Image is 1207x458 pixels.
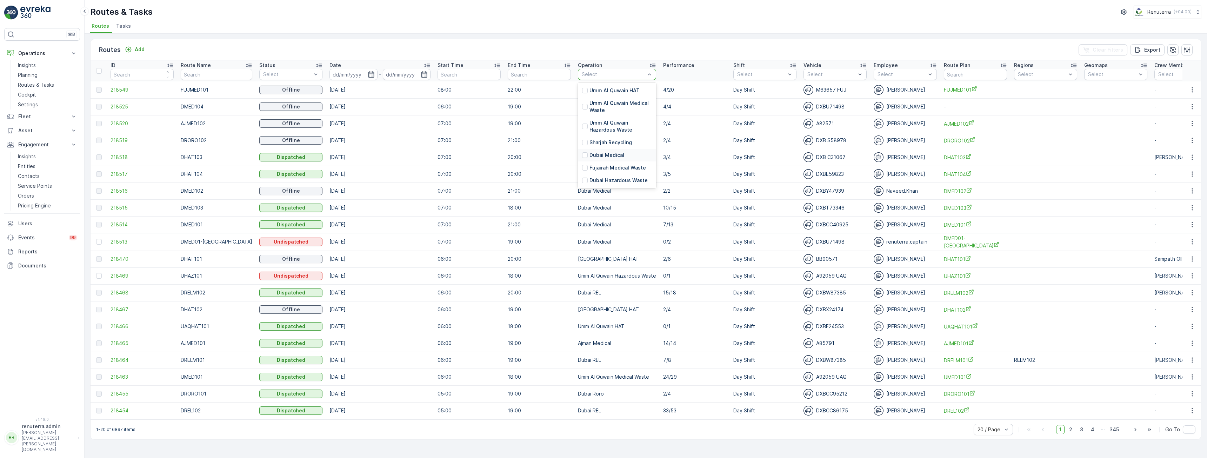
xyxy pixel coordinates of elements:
[282,137,300,144] p: Offline
[730,115,800,132] td: Day Shift
[1147,8,1171,15] p: Renuterra
[874,169,883,179] img: svg%3e
[111,154,174,161] span: 218518
[282,86,300,93] p: Offline
[660,199,730,216] td: 10/15
[803,321,813,331] img: svg%3e
[803,119,813,128] img: svg%3e
[504,166,574,182] td: 20:00
[111,306,174,313] span: 218467
[944,306,1007,313] span: DHAT102
[18,113,66,120] p: Fleet
[282,103,300,110] p: Offline
[944,272,1007,280] a: UHAZ101
[660,149,730,166] td: 3/4
[730,284,800,301] td: Day Shift
[18,81,54,88] p: Routes & Tasks
[326,301,434,318] td: [DATE]
[730,81,800,98] td: Day Shift
[803,186,813,196] img: svg%3e
[574,301,660,318] td: [GEOGRAPHIC_DATA] HAT
[803,102,813,112] img: svg%3e
[96,273,102,279] div: Toggle Row Selected
[177,284,256,301] td: DRELM102
[574,251,660,267] td: [GEOGRAPHIC_DATA] HAT
[177,166,256,182] td: DHAT104
[660,267,730,284] td: 0/1
[660,182,730,199] td: 2/2
[730,149,800,166] td: Day Shift
[874,220,883,230] img: svg%3e
[944,255,1007,263] a: DHAT101
[18,234,65,241] p: Events
[660,166,730,182] td: 3/5
[874,102,883,112] img: svg%3e
[326,132,434,149] td: [DATE]
[18,220,77,227] p: Users
[326,98,434,115] td: [DATE]
[4,245,80,259] a: Reports
[504,199,574,216] td: 18:00
[18,91,36,98] p: Cockpit
[660,284,730,301] td: 15/18
[111,272,174,279] span: 218469
[660,132,730,149] td: 2/4
[326,166,434,182] td: [DATE]
[434,149,504,166] td: 07:00
[803,271,813,281] img: svg%3e
[326,267,434,284] td: [DATE]
[111,238,174,245] a: 218513
[111,255,174,263] span: 218470
[434,233,504,251] td: 07:00
[326,352,434,369] td: [DATE]
[803,85,813,95] img: svg%3e
[574,267,660,284] td: Umm Al Quwain Hazardous Waste
[589,100,652,114] p: Umm Al Quwain Medical Waste
[574,216,660,233] td: Dubai Medical
[277,154,305,161] p: Dispatched
[504,284,574,301] td: 20:00
[944,137,1007,144] a: DRORO102
[111,86,174,93] a: 218549
[944,357,1007,364] a: DRELM101
[874,271,883,281] img: svg%3e
[730,352,800,369] td: Day Shift
[282,255,300,263] p: Offline
[589,87,640,94] p: Umm Al Quwain HAT
[177,115,256,132] td: AJMED102
[177,216,256,233] td: DMED101
[111,171,174,178] span: 218517
[434,284,504,301] td: 06:00
[504,318,574,335] td: 18:00
[874,355,883,365] img: svg%3e
[326,335,434,352] td: [DATE]
[504,216,574,233] td: 21:00
[434,301,504,318] td: 06:00
[1144,46,1160,53] p: Export
[1134,8,1145,16] img: Screenshot_2024-07-26_at_13.33.01.png
[944,204,1007,212] a: DMED103
[730,301,800,318] td: Day Shift
[277,204,305,211] p: Dispatched
[944,69,1007,80] input: Search
[944,171,1007,178] a: DHAT104
[18,202,51,209] p: Pricing Engine
[326,182,434,199] td: [DATE]
[730,216,800,233] td: Day Shift
[944,86,1007,93] a: FUJMED101
[18,192,34,199] p: Orders
[874,119,883,128] img: svg%3e
[574,115,660,132] td: Ajman Medical
[434,166,504,182] td: 07:00
[660,301,730,318] td: 2/4
[660,233,730,251] td: 0/2
[111,204,174,211] a: 218515
[326,199,434,216] td: [DATE]
[504,335,574,352] td: 19:00
[18,248,77,255] p: Reports
[730,251,800,267] td: Day Shift
[1174,9,1192,15] p: ( +04:00 )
